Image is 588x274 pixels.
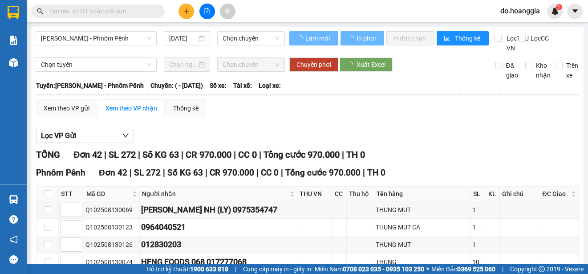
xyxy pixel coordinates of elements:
[41,58,151,71] span: Chọn tuyến
[347,187,374,201] th: Thu hộ
[471,187,486,201] th: SL
[472,205,484,215] div: 1
[41,32,151,45] span: Hồ Chí Minh - Phnôm Pênh
[85,257,138,267] div: Q102508130074
[305,33,331,43] span: Làm mới
[99,168,127,178] span: Đơn 42
[141,256,296,268] div: HENG FOODS 068 017277068
[138,149,140,160] span: |
[223,32,280,45] span: Chọn chuyến
[105,103,157,113] div: Xem theo VP nhận
[186,149,231,160] span: CR 970.000
[256,168,259,178] span: |
[134,168,161,178] span: SL 272
[9,58,18,67] img: warehouse-icon
[357,33,377,43] span: In phơi
[437,31,489,45] button: bar-chartThống kê
[9,215,18,224] span: question-circle
[493,5,547,16] span: do.hoanggia
[374,187,471,201] th: Tên hàng
[386,31,435,45] button: In đơn chọn
[444,35,451,42] span: bar-chart
[357,60,385,70] span: Xuất Excel
[41,130,76,141] span: Lọc VP Gửi
[367,168,385,178] span: TH 0
[150,81,203,90] span: Chuyến: ( - [DATE])
[261,168,279,178] span: CC 0
[289,57,338,72] button: Chuyển phơi
[85,240,138,249] div: Q102508130126
[426,267,429,271] span: ⚪️
[190,266,228,273] strong: 1900 633 818
[340,57,393,72] button: Xuất Excel
[503,61,522,80] span: Đã giao
[224,8,231,14] span: aim
[503,33,530,53] span: Lọc THU VN
[146,264,228,274] span: Hỗ trợ kỹ thuật:
[205,168,207,178] span: |
[376,205,469,215] div: THUNG MUT
[169,60,197,70] input: Chọn ngày
[73,149,102,160] span: Đơn 42
[141,238,296,251] div: 012830203
[563,61,582,80] span: Trên xe
[173,103,199,113] div: Thống kê
[122,132,129,139] span: down
[376,257,469,267] div: THUNG
[571,7,579,15] span: caret-down
[363,168,365,178] span: |
[500,187,540,201] th: Ghi chú
[259,81,281,90] span: Loại xe:
[163,168,165,178] span: |
[333,187,347,201] th: CC
[178,4,194,19] button: plus
[9,255,18,264] span: message
[264,149,340,160] span: Tổng cước 970.000
[315,264,424,274] span: Miền Nam
[297,187,333,201] th: THU VN
[8,6,19,19] img: logo-vxr
[557,4,560,10] span: 1
[142,189,288,199] span: Người nhận
[285,168,361,178] span: Tổng cước 970.000
[502,264,503,274] span: |
[567,4,583,19] button: caret-down
[551,7,559,15] img: icon-new-feature
[36,168,85,178] span: Phnôm Pênh
[199,4,215,19] button: file-add
[223,58,280,71] span: Chọn chuyến
[296,35,304,41] span: loading
[85,222,138,232] div: Q102508130123
[376,222,469,232] div: THUNG MUT CA
[44,103,89,113] div: Xem theo VP gửi
[472,222,484,232] div: 1
[37,8,43,14] span: search
[36,82,144,89] b: Tuyến: [PERSON_NAME] - Phnôm Pênh
[455,33,482,43] span: Thống kê
[472,240,484,249] div: 1
[84,236,140,254] td: Q102508130126
[431,264,495,274] span: Miền Bắc
[243,264,312,274] span: Cung cấp máy in - giấy in:
[341,31,384,45] button: In phơi
[84,201,140,219] td: Q102508130069
[141,204,296,216] div: [PERSON_NAME] NH (LY) 0975354747
[472,257,484,267] div: 10
[142,149,179,160] span: Số KG 63
[84,219,140,236] td: Q102508130123
[109,149,136,160] span: SL 272
[183,8,190,14] span: plus
[543,189,569,199] span: ĐC Giao
[235,264,236,274] span: |
[259,149,261,160] span: |
[486,187,500,201] th: KL
[141,221,296,233] div: 0964040521
[281,168,283,178] span: |
[36,149,60,160] span: TỔNG
[49,6,154,16] input: Tìm tên, số ĐT hoặc mã đơn
[238,149,257,160] span: CC 0
[9,36,18,45] img: solution-icon
[85,205,138,215] div: Q102508130069
[9,235,18,244] span: notification
[36,129,134,143] button: Lọc VP Gửi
